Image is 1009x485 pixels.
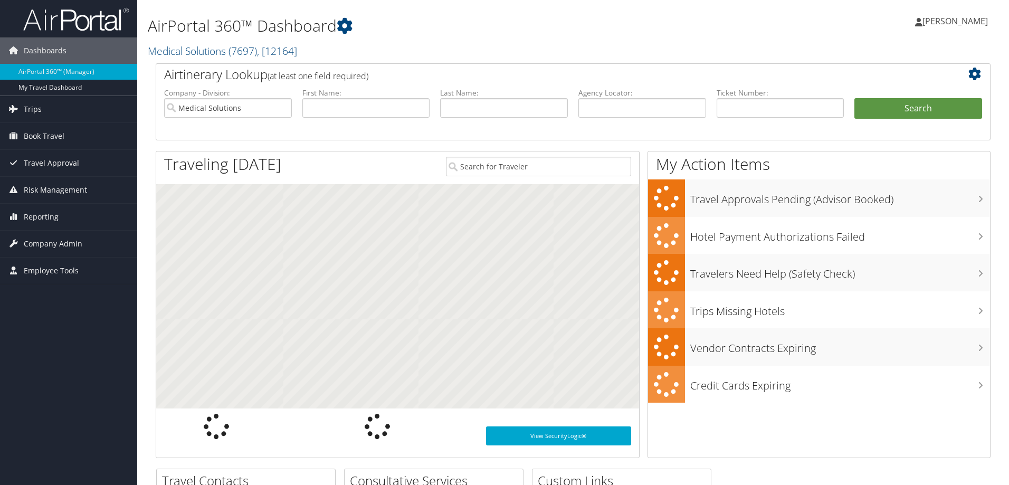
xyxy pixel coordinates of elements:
[486,426,631,445] a: View SecurityLogic®
[24,96,42,122] span: Trips
[578,88,706,98] label: Agency Locator:
[690,187,990,207] h3: Travel Approvals Pending (Advisor Booked)
[164,65,912,83] h2: Airtinerary Lookup
[148,15,715,37] h1: AirPortal 360™ Dashboard
[648,254,990,291] a: Travelers Need Help (Safety Check)
[648,328,990,366] a: Vendor Contracts Expiring
[24,37,66,64] span: Dashboards
[164,88,292,98] label: Company - Division:
[922,15,988,27] span: [PERSON_NAME]
[164,153,281,175] h1: Traveling [DATE]
[648,153,990,175] h1: My Action Items
[648,291,990,329] a: Trips Missing Hotels
[24,258,79,284] span: Employee Tools
[23,7,129,32] img: airportal-logo.png
[690,299,990,319] h3: Trips Missing Hotels
[648,366,990,403] a: Credit Cards Expiring
[446,157,631,176] input: Search for Traveler
[268,70,368,82] span: (at least one field required)
[915,5,998,37] a: [PERSON_NAME]
[690,336,990,356] h3: Vendor Contracts Expiring
[148,44,297,58] a: Medical Solutions
[24,177,87,203] span: Risk Management
[690,224,990,244] h3: Hotel Payment Authorizations Failed
[854,98,982,119] button: Search
[690,261,990,281] h3: Travelers Need Help (Safety Check)
[440,88,568,98] label: Last Name:
[717,88,844,98] label: Ticket Number:
[648,179,990,217] a: Travel Approvals Pending (Advisor Booked)
[24,123,64,149] span: Book Travel
[24,150,79,176] span: Travel Approval
[24,231,82,257] span: Company Admin
[257,44,297,58] span: , [ 12164 ]
[229,44,257,58] span: ( 7697 )
[302,88,430,98] label: First Name:
[24,204,59,230] span: Reporting
[648,217,990,254] a: Hotel Payment Authorizations Failed
[690,373,990,393] h3: Credit Cards Expiring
